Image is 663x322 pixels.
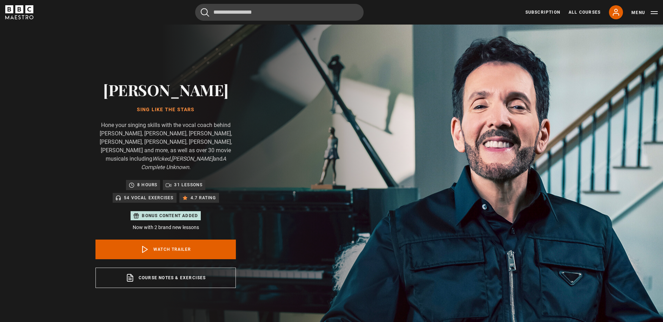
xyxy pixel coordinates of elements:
[141,155,226,170] i: A Complete Unknown
[174,181,203,188] p: 31 lessons
[95,268,236,288] a: Course notes & exercises
[5,5,33,19] svg: BBC Maestro
[137,181,157,188] p: 8 hours
[631,9,658,16] button: Toggle navigation
[95,107,236,113] h1: Sing Like the Stars
[95,81,236,99] h2: [PERSON_NAME]
[195,4,364,21] input: Search
[95,224,236,231] p: Now with 2 brand new lessons
[201,8,209,17] button: Submit the search query
[171,155,213,162] i: [PERSON_NAME]
[124,194,174,201] p: 54 Vocal Exercises
[191,194,216,201] p: 4.7 rating
[525,9,560,15] a: Subscription
[152,155,170,162] i: Wicked
[142,213,198,219] p: Bonus content added
[569,9,601,15] a: All Courses
[95,240,236,259] a: Watch Trailer
[95,121,236,172] p: Hone your singing skills with the vocal coach behind [PERSON_NAME], [PERSON_NAME], [PERSON_NAME],...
